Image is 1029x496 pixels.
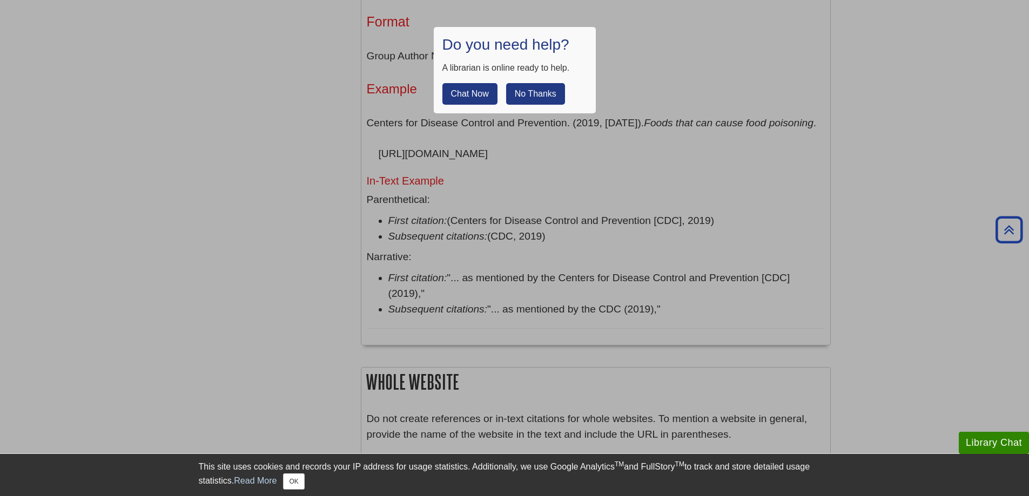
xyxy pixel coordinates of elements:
div: This site uses cookies and records your IP address for usage statistics. Additionally, we use Goo... [199,460,831,490]
sup: TM [675,460,684,468]
button: Library Chat [959,432,1029,454]
div: A librarian is online ready to help. [442,62,587,74]
h1: Do you need help? [442,36,587,54]
sup: TM [615,460,624,468]
button: No Thanks [506,83,565,105]
button: Close [283,473,304,490]
a: Read More [234,476,277,485]
button: Chat Now [442,83,497,105]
